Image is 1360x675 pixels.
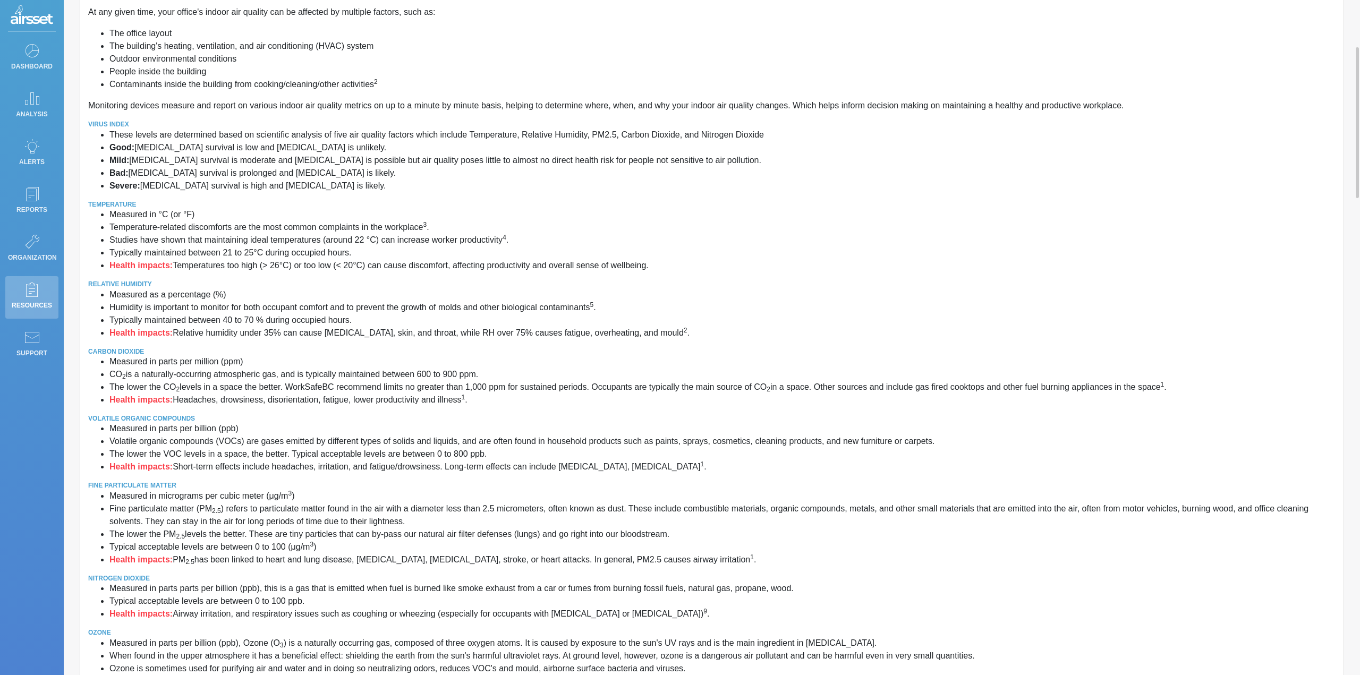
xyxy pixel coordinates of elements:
[1161,381,1164,388] sup: 1
[503,234,506,241] sup: 4
[109,181,140,190] strong: Severe:
[109,460,1336,473] li: Short-term effects include headaches, irritation, and fatigue/drowsiness. Long-term effects can i...
[109,314,1336,327] li: Typically maintained between 40 to 70 % during occupied hours.
[88,415,1336,422] h6: Volatile Organic Compounds
[109,301,1336,314] li: Humidity is important to monitor for both occupant comfort and to prevent the growth of molds and...
[462,394,465,401] sup: 1
[212,507,221,515] sub: 2.5
[5,85,58,127] a: Analysis
[88,99,1336,112] p: Monitoring devices measure and report on various indoor air quality metrics on up to a minute by ...
[109,167,1336,180] li: [MEDICAL_DATA] survival is prolonged and [MEDICAL_DATA] is likely.
[5,37,58,80] a: Dashboard
[109,637,1336,650] li: Measured in parts per billion (ppb), Ozone (O ) is a naturally occurring gas, composed of three o...
[109,65,1336,78] li: People inside the building
[310,541,313,548] sup: 3
[109,327,1336,339] li: Relative humidity under 35% can cause [MEDICAL_DATA], skin, and throat, while RH over 75% causes ...
[109,595,1336,608] li: Typical acceptable levels are between 0 to 100 ppb.
[109,156,129,165] strong: Mild:
[109,288,1336,301] li: Measured as a percentage (%)
[374,78,378,86] sup: 2
[109,246,1336,259] li: Typically maintained between 21 to 25°C during occupied hours.
[5,276,58,319] a: Resources
[88,348,1336,355] h6: Carbon Dioxide
[5,228,58,271] a: Organization
[109,78,1336,91] li: Contaminants inside the building from cooking/cleaning/other activities
[750,553,754,561] sup: 1
[109,234,1336,246] li: Studies have shown that maintaining ideal temperatures (around 22 °C) can increase worker product...
[684,327,687,334] sup: 2
[109,168,129,177] strong: Bad:
[109,368,1336,381] li: CO is a naturally-occurring atmospheric gas, and is typically maintained between 600 to 900 ppm.
[288,490,292,497] sup: 3
[280,642,284,649] sub: 3
[8,106,56,122] p: Analysis
[109,143,134,152] strong: Good:
[109,650,1336,662] li: When found in the upper atmosphere it has a beneficial effect: shielding the earth from the sun's...
[88,629,1336,636] h6: Ozone
[109,541,1336,553] li: Typical acceptable levels are between 0 to 100 (μg/m )
[109,27,1336,40] li: The office layout
[88,121,1336,128] h6: Virus Index
[5,133,58,175] a: Alerts
[109,395,173,404] b: Health impacts:
[109,462,173,471] b: Health impacts:
[176,386,180,393] sub: 2
[109,528,1336,541] li: The lower the PM levels the better. These are tiny particles that can by-pass our natural air fil...
[109,208,1336,221] li: Measured in °C (or °F)
[8,58,56,74] p: Dashboard
[11,5,53,27] img: Logo
[109,154,1336,167] li: [MEDICAL_DATA] survival is moderate and [MEDICAL_DATA] is possible but air quality poses little t...
[109,40,1336,53] li: The building's heating, ventilation, and air conditioning (HVAC) system
[8,154,56,170] p: Alerts
[109,608,1336,620] li: Airway irritation, and respiratory issues such as coughing or wheezing (especially for occupants ...
[109,53,1336,65] li: Outdoor environmental conditions
[122,373,126,380] sub: 2
[185,558,194,566] sub: 2.5
[8,250,56,266] p: Organization
[109,381,1336,394] li: The lower the CO levels in a space the better. WorkSafeBC recommend limits no greater than 1,000 ...
[109,555,173,564] b: Health impacts:
[590,301,593,309] sup: 5
[109,259,1336,272] li: Temperatures too high (> 26°C) or too low (< 20°C) can cause discomfort, affecting productivity a...
[5,324,58,366] a: Support
[109,662,1336,675] li: Ozone is sometimes used for purifying air and water and in doing so neutralizing odors, reduces V...
[109,355,1336,368] li: Measured in parts per million (ppm)
[8,345,56,361] p: Support
[109,129,1336,141] li: These levels are determined based on scientific analysis of five air quality factors which includ...
[109,582,1336,595] li: Measured in parts parts per billion (ppb), this is a gas that is emitted when fuel is burned like...
[700,460,704,468] sup: 1
[109,328,173,337] b: Health impacts:
[109,261,173,270] b: Health impacts:
[8,202,56,218] p: Reports
[767,386,770,393] sub: 2
[109,221,1336,234] li: Temperature-related discomforts are the most common complaints in the workplace .
[88,575,1336,582] h6: Nitrogen Dioxide
[109,609,173,618] b: Health impacts:
[109,422,1336,435] li: Measured in parts per billion (ppb)
[109,180,1336,192] li: [MEDICAL_DATA] survival is high and [MEDICAL_DATA] is likely.
[88,280,1336,288] h6: Relative Humidity
[423,221,427,228] sup: 3
[5,181,58,223] a: Reports
[703,608,707,615] sup: 9
[88,201,1336,208] h6: Temperature
[88,6,1336,19] p: At any given time, your office's indoor air quality can be affected by multiple factors, such as:
[88,482,1336,489] h6: Fine Particulate Matter
[109,502,1336,528] li: Fine particulate matter (PM ) refers to particulate matter found in the air with a diameter less ...
[109,553,1336,566] li: PM has been linked to heart and lung disease, [MEDICAL_DATA], [MEDICAL_DATA], stroke, or heart at...
[109,141,1336,154] li: [MEDICAL_DATA] survival is low and [MEDICAL_DATA] is unlikely.
[176,533,185,540] sub: 2.5
[109,490,1336,502] li: Measured in micrograms per cubic meter (μg/m )
[109,448,1336,460] li: The lower the VOC levels in a space, the better. Typical acceptable levels are between 0 to 800 ppb.
[109,435,1336,448] li: Volatile organic compounds (VOCs) are gases emitted by different types of solids and liquids, and...
[8,297,56,313] p: Resources
[109,394,1336,406] li: Headaches, drowsiness, disorientation, fatigue, lower productivity and illness .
